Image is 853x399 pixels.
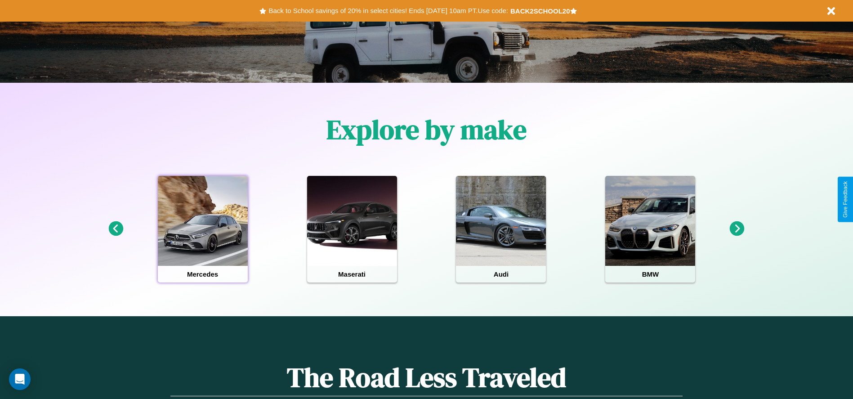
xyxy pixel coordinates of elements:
[307,266,397,282] h4: Maserati
[9,368,31,390] div: Open Intercom Messenger
[266,4,510,17] button: Back to School savings of 20% in select cities! Ends [DATE] 10am PT.Use code:
[510,7,570,15] b: BACK2SCHOOL20
[605,266,695,282] h4: BMW
[456,266,546,282] h4: Audi
[842,181,849,218] div: Give Feedback
[170,359,682,396] h1: The Road Less Traveled
[326,111,527,148] h1: Explore by make
[158,266,248,282] h4: Mercedes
